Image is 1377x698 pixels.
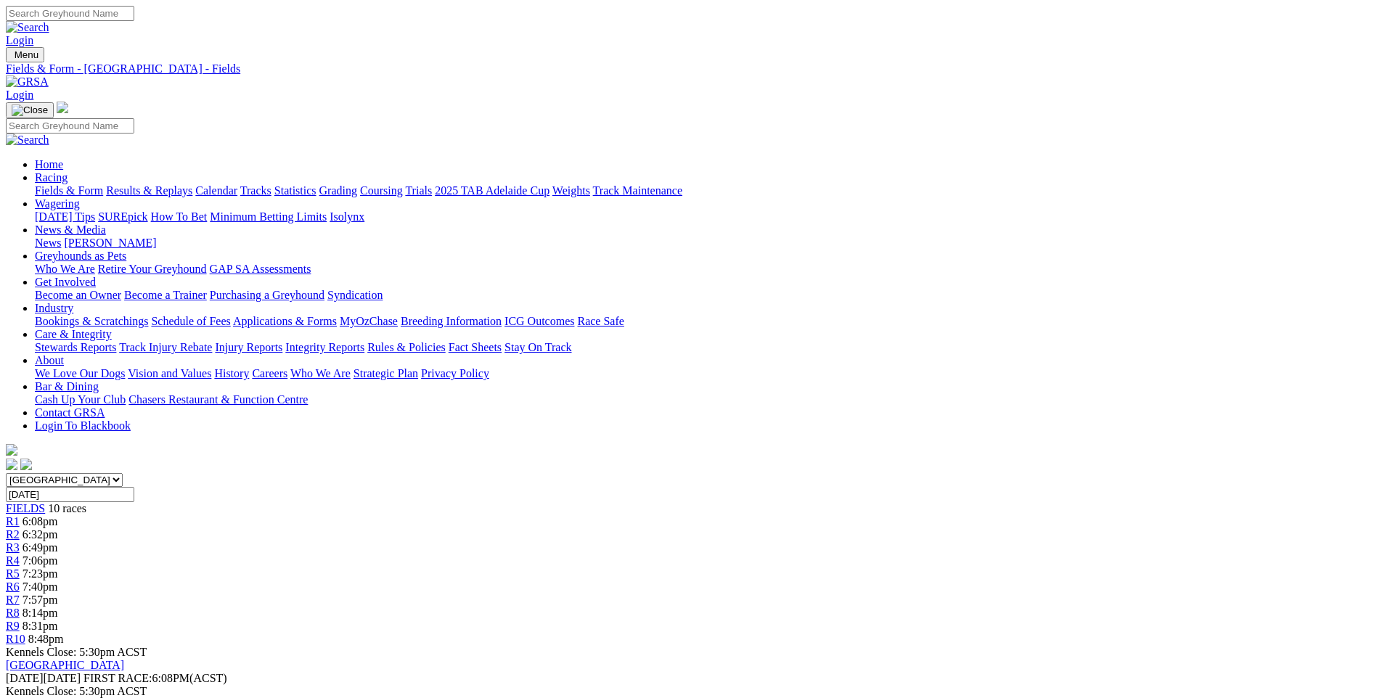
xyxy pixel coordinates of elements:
[354,367,418,379] a: Strategic Plan
[285,341,364,353] a: Integrity Reports
[340,315,398,327] a: MyOzChase
[6,541,20,554] a: R3
[6,62,1371,75] a: Fields & Form - [GEOGRAPHIC_DATA] - Fields
[210,210,327,223] a: Minimum Betting Limits
[35,315,148,327] a: Bookings & Scratchings
[23,567,58,580] span: 7:23pm
[6,6,134,21] input: Search
[6,672,81,684] span: [DATE]
[6,659,124,671] a: [GEOGRAPHIC_DATA]
[6,444,17,456] img: logo-grsa-white.png
[6,620,20,632] span: R9
[6,554,20,567] a: R4
[35,223,106,236] a: News & Media
[6,580,20,593] span: R6
[35,367,1371,380] div: About
[215,341,282,353] a: Injury Reports
[330,210,364,223] a: Isolynx
[23,554,58,567] span: 7:06pm
[552,184,590,197] a: Weights
[319,184,357,197] a: Grading
[35,210,1371,223] div: Wagering
[23,528,58,541] span: 6:32pm
[23,541,58,554] span: 6:49pm
[12,104,48,116] img: Close
[128,367,211,379] a: Vision and Values
[35,289,121,301] a: Become an Owner
[6,118,134,134] input: Search
[151,210,208,223] a: How To Bet
[577,315,624,327] a: Race Safe
[210,289,324,301] a: Purchasing a Greyhound
[421,367,489,379] a: Privacy Policy
[98,263,207,275] a: Retire Your Greyhound
[6,502,45,514] a: FIELDS
[6,528,20,541] a: R2
[6,594,20,606] a: R7
[210,263,311,275] a: GAP SA Assessments
[35,315,1371,328] div: Industry
[449,341,502,353] a: Fact Sheets
[64,237,156,249] a: [PERSON_NAME]
[35,184,103,197] a: Fields & Form
[6,21,49,34] img: Search
[360,184,403,197] a: Coursing
[35,354,64,366] a: About
[35,237,61,249] a: News
[252,367,287,379] a: Careers
[35,419,131,432] a: Login To Blackbook
[6,102,54,118] button: Toggle navigation
[23,594,58,606] span: 7:57pm
[35,393,126,406] a: Cash Up Your Club
[6,685,1371,698] div: Kennels Close: 5:30pm ACST
[35,171,68,184] a: Racing
[6,672,44,684] span: [DATE]
[151,315,230,327] a: Schedule of Fees
[35,237,1371,250] div: News & Media
[23,580,58,593] span: 7:40pm
[35,367,125,379] a: We Love Our Dogs
[6,607,20,619] a: R8
[35,276,96,288] a: Get Involved
[6,47,44,62] button: Toggle navigation
[35,250,126,262] a: Greyhounds as Pets
[274,184,316,197] a: Statistics
[15,49,38,60] span: Menu
[327,289,383,301] a: Syndication
[35,263,1371,276] div: Greyhounds as Pets
[6,633,25,645] span: R10
[124,289,207,301] a: Become a Trainer
[20,459,32,470] img: twitter.svg
[593,184,682,197] a: Track Maintenance
[290,367,351,379] a: Who We Are
[367,341,446,353] a: Rules & Policies
[23,620,58,632] span: 8:31pm
[23,515,58,527] span: 6:08pm
[6,646,147,658] span: Kennels Close: 5:30pm ACST
[106,184,192,197] a: Results & Replays
[233,315,337,327] a: Applications & Forms
[6,515,20,527] span: R1
[128,393,308,406] a: Chasers Restaurant & Function Centre
[35,341,1371,354] div: Care & Integrity
[119,341,212,353] a: Track Injury Rebate
[6,75,49,89] img: GRSA
[35,328,112,340] a: Care & Integrity
[35,263,95,275] a: Who We Are
[35,380,99,393] a: Bar & Dining
[435,184,549,197] a: 2025 TAB Adelaide Cup
[98,210,147,223] a: SUREpick
[35,184,1371,197] div: Racing
[6,89,33,101] a: Login
[48,502,86,514] span: 10 races
[23,607,58,619] span: 8:14pm
[6,567,20,580] a: R5
[240,184,271,197] a: Tracks
[6,134,49,147] img: Search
